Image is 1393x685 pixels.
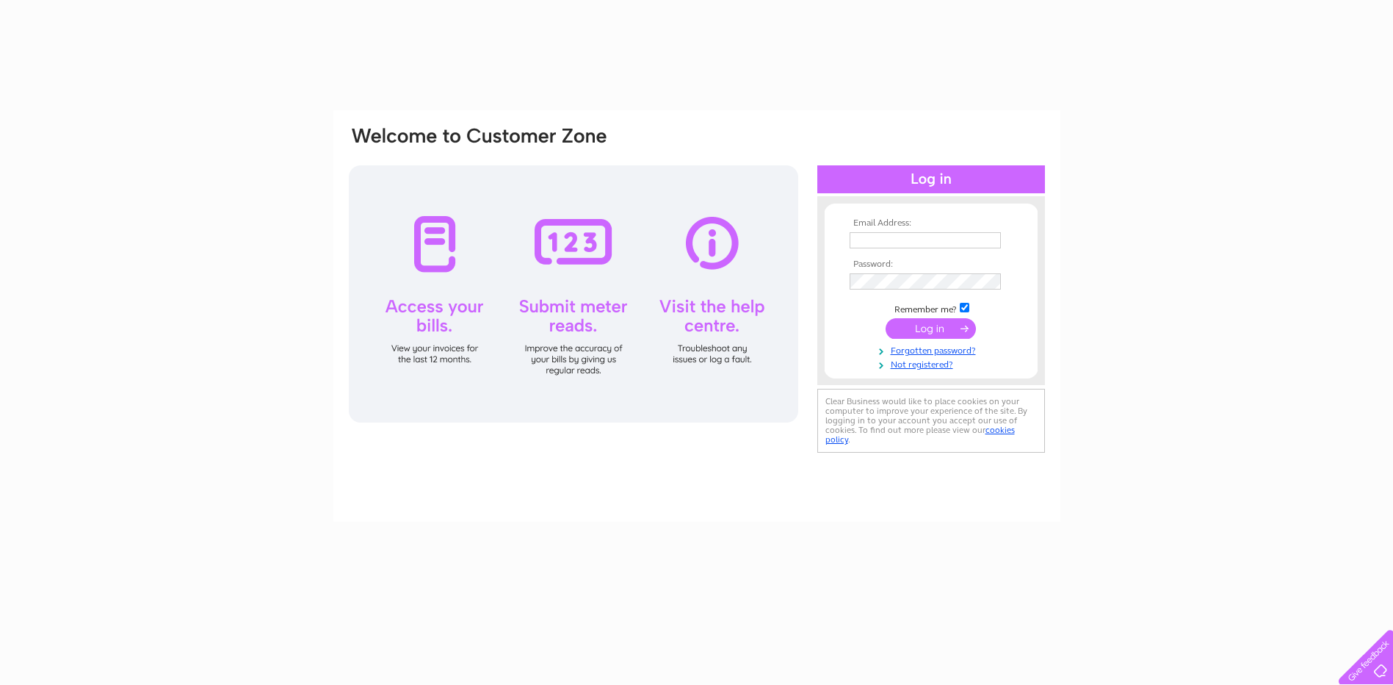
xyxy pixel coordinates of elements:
[846,218,1016,229] th: Email Address:
[817,389,1045,453] div: Clear Business would like to place cookies on your computer to improve your experience of the sit...
[850,342,1016,356] a: Forgotten password?
[850,356,1016,370] a: Not registered?
[886,318,976,339] input: Submit
[846,259,1016,270] th: Password:
[825,425,1015,445] a: cookies policy
[846,301,1016,315] td: Remember me?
